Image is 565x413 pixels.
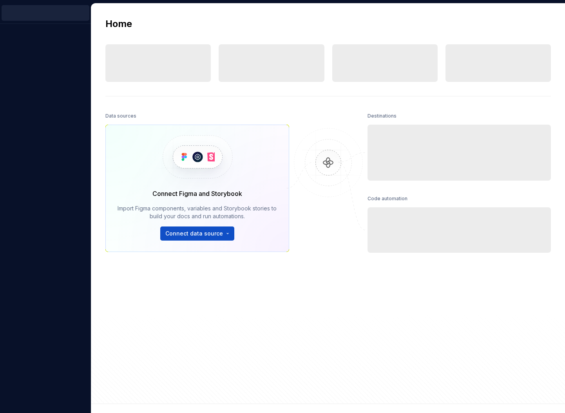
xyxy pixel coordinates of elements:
span: Connect data source [165,230,223,237]
div: Destinations [368,110,397,121]
div: Import Figma components, variables and Storybook stories to build your docs and run automations. [117,205,278,220]
button: Connect data source [160,226,234,241]
div: Code automation [368,193,407,204]
div: Connect Figma and Storybook [152,189,242,198]
div: Data sources [105,110,136,121]
h2: Home [105,18,132,30]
